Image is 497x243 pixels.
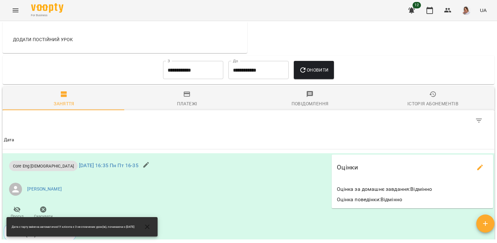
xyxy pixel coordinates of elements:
span: Прогул [11,214,24,219]
div: Дата [4,136,14,144]
button: Menu [8,3,23,18]
button: Прогул [4,203,30,222]
span: Дата [4,136,493,144]
div: Повідомлення [292,100,329,108]
span: For Business [31,13,63,17]
h6: Оцінки [337,162,358,172]
span: Core Eng [DEMOGRAPHIC_DATA] [9,163,78,169]
button: Фільтр [471,113,487,128]
button: UA [477,4,489,16]
a: [DATE] 16:35 Пн Пт 16-35 [79,163,138,169]
span: Оновити [299,66,328,74]
div: Sort [4,136,14,144]
img: d332a1c3318355be326c790ed3ba89f4.jpg [462,6,471,15]
p: Оцінка поведінки : Відмінно [337,196,488,203]
div: «Solo» — 4 заняття06 жовт- (250) [4,224,76,240]
button: Скасувати [30,203,56,222]
a: [PERSON_NAME] [27,186,62,192]
span: Скасувати [34,214,53,219]
button: edit evaluations [472,160,488,175]
div: Платежі [177,100,197,108]
div: Історія абонементів [407,100,458,108]
div: Заняття [54,100,74,108]
p: Оцінка за домашнє завдання : Відмінно [337,185,488,193]
button: Оновити [294,61,334,79]
div: Table Toolbar [3,110,494,131]
span: UA [480,7,487,14]
span: 12 [413,2,421,8]
button: Додати постійний урок [10,34,75,45]
span: Додати постійний урок [13,36,73,43]
span: Дата старту змінена автоматично! У клієнта є 3 несплачених урок(ів), починаючи з [DATE] [12,225,134,229]
img: Voopty Logo [31,3,63,13]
